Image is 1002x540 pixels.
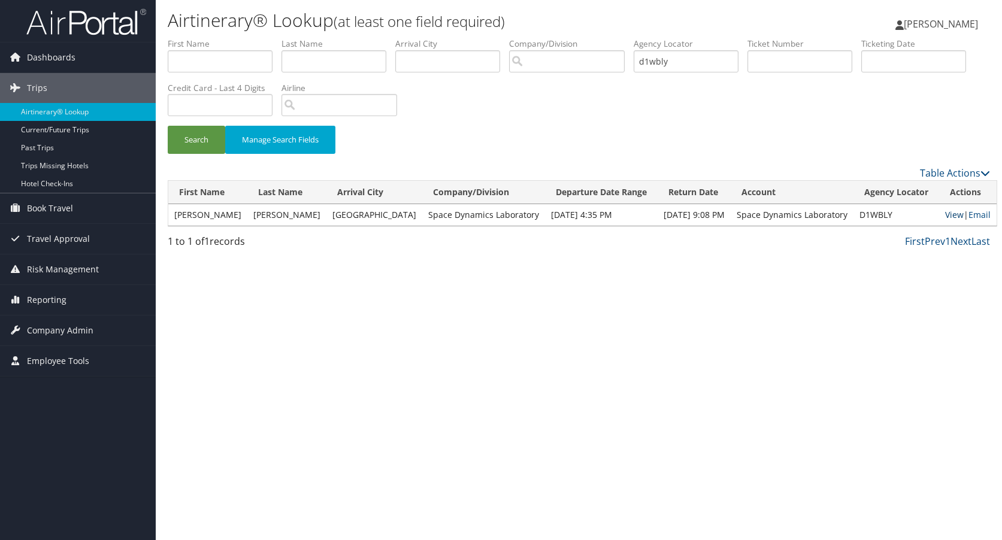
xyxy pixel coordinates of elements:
td: [GEOGRAPHIC_DATA] [326,204,422,226]
th: Arrival City: activate to sort column ascending [326,181,422,204]
a: Next [950,235,971,248]
label: Arrival City [395,38,509,50]
label: Last Name [281,38,395,50]
a: Last [971,235,990,248]
th: Account: activate to sort column ascending [731,181,853,204]
span: Book Travel [27,193,73,223]
small: (at least one field required) [334,11,505,31]
th: Actions [939,181,997,204]
a: 1 [945,235,950,248]
span: Trips [27,73,47,103]
label: Company/Division [509,38,634,50]
button: Search [168,126,225,154]
h1: Airtinerary® Lookup [168,8,716,33]
img: airportal-logo.png [26,8,146,36]
div: 1 to 1 of records [168,234,360,254]
th: First Name: activate to sort column ascending [168,181,247,204]
span: Travel Approval [27,224,90,254]
label: First Name [168,38,281,50]
span: Risk Management [27,254,99,284]
span: Employee Tools [27,346,89,376]
a: Email [968,209,991,220]
td: | [939,204,997,226]
td: D1WBLY [853,204,939,226]
a: Prev [925,235,945,248]
label: Credit Card - Last 4 Digits [168,82,281,94]
label: Airline [281,82,406,94]
td: [DATE] 4:35 PM [545,204,658,226]
td: Space Dynamics Laboratory [422,204,545,226]
span: Dashboards [27,43,75,72]
span: [PERSON_NAME] [904,17,978,31]
a: [PERSON_NAME] [895,6,990,42]
td: Space Dynamics Laboratory [731,204,853,226]
th: Agency Locator: activate to sort column ascending [853,181,939,204]
th: Departure Date Range: activate to sort column ascending [545,181,658,204]
th: Last Name: activate to sort column ascending [247,181,326,204]
a: Table Actions [920,166,990,180]
td: [PERSON_NAME] [247,204,326,226]
td: [PERSON_NAME] [168,204,247,226]
label: Agency Locator [634,38,747,50]
th: Return Date: activate to sort column ascending [658,181,731,204]
a: First [905,235,925,248]
th: Company/Division [422,181,545,204]
span: Reporting [27,285,66,315]
a: View [945,209,964,220]
label: Ticket Number [747,38,861,50]
button: Manage Search Fields [225,126,335,154]
span: Company Admin [27,315,93,345]
td: [DATE] 9:08 PM [658,204,731,226]
span: 1 [204,235,210,248]
label: Ticketing Date [861,38,975,50]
